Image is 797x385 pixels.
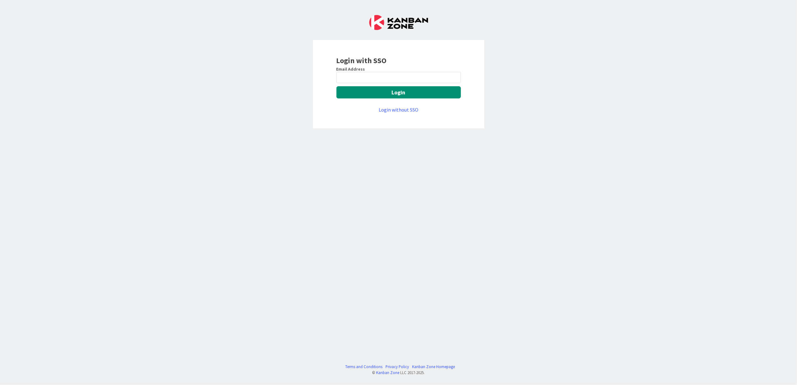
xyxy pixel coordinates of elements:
[336,86,461,98] button: Login
[336,66,365,72] label: Email Address
[379,107,418,113] a: Login without SSO
[386,364,409,370] a: Privacy Policy
[412,364,455,370] a: Kanban Zone Homepage
[336,56,387,65] b: Login with SSO
[345,364,382,370] a: Terms and Conditions
[376,370,400,375] a: Kanban Zone
[369,15,428,30] img: Kanban Zone
[342,370,455,376] div: © LLC 2017- 2025 .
